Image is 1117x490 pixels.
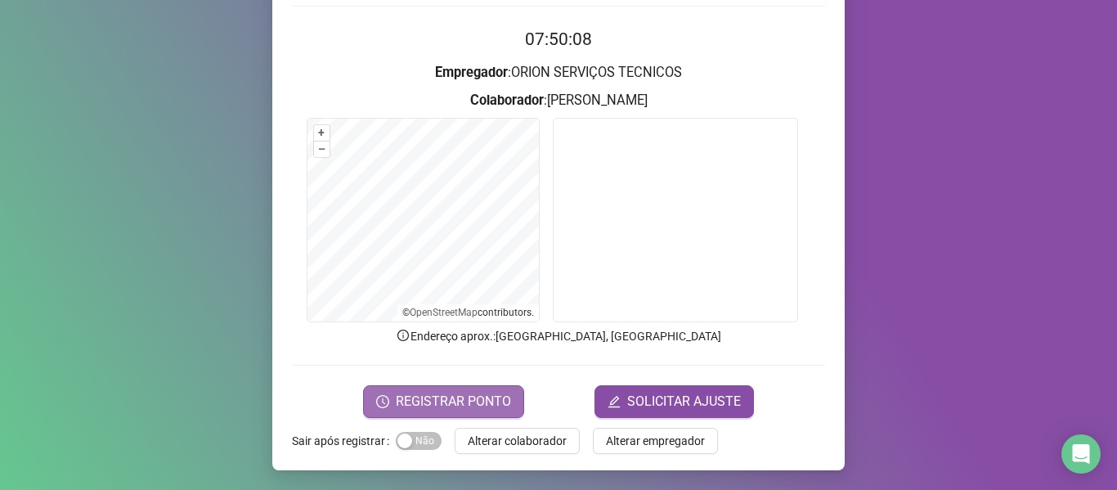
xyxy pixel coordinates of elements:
[376,395,389,408] span: clock-circle
[363,385,524,418] button: REGISTRAR PONTO
[455,428,580,454] button: Alterar colaborador
[435,65,508,80] strong: Empregador
[314,125,330,141] button: +
[314,142,330,157] button: –
[292,428,396,454] label: Sair após registrar
[410,307,478,318] a: OpenStreetMap
[292,62,825,83] h3: : ORION SERVIÇOS TECNICOS
[292,327,825,345] p: Endereço aprox. : [GEOGRAPHIC_DATA], [GEOGRAPHIC_DATA]
[525,29,592,49] time: 07:50:08
[396,392,511,411] span: REGISTRAR PONTO
[468,432,567,450] span: Alterar colaborador
[470,92,544,108] strong: Colaborador
[627,392,741,411] span: SOLICITAR AJUSTE
[606,432,705,450] span: Alterar empregador
[396,328,410,343] span: info-circle
[1061,434,1101,474] div: Open Intercom Messenger
[593,428,718,454] button: Alterar empregador
[594,385,754,418] button: editSOLICITAR AJUSTE
[608,395,621,408] span: edit
[402,307,534,318] li: © contributors.
[292,90,825,111] h3: : [PERSON_NAME]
